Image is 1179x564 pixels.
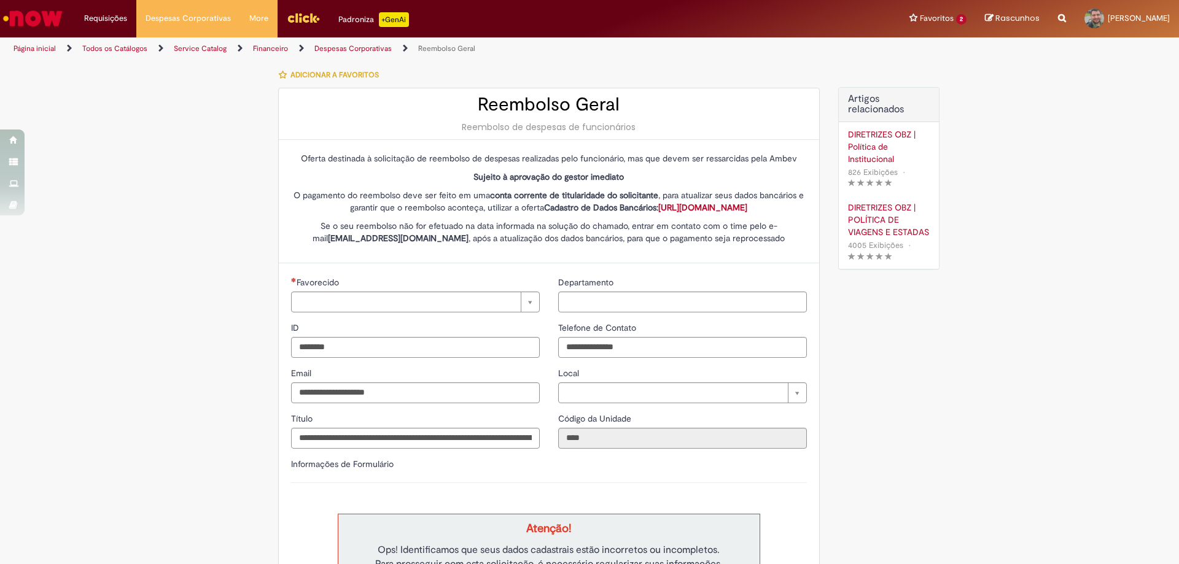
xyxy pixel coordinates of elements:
span: Somente leitura - Código da Unidade [558,413,634,424]
span: • [906,237,913,253]
a: Financeiro [253,44,288,53]
a: Página inicial [14,44,56,53]
a: Rascunhos [985,13,1040,25]
input: Título [291,428,540,449]
span: Título [291,413,315,424]
strong: [EMAIL_ADDRESS][DOMAIN_NAME] [328,233,469,244]
a: Reembolso Geral [418,44,475,53]
span: Ops! Identificamos que seus dados cadastrais estão incorretos ou incompletos. [378,544,720,556]
span: Despesas Corporativas [146,12,231,25]
span: 2 [956,14,967,25]
input: ID [291,337,540,358]
h3: Artigos relacionados [848,94,930,115]
span: Telefone de Contato [558,322,639,333]
strong: Cadastro de Dados Bancários: [544,202,747,213]
span: Necessários - Favorecido [297,277,341,288]
span: • [900,164,908,180]
span: 4005 Exibições [848,240,903,250]
p: +GenAi [379,12,409,27]
span: Local [558,368,582,379]
img: ServiceNow [1,6,64,31]
p: O pagamento do reembolso deve ser feito em uma , para atualizar seus dados bancários e garantir q... [291,189,807,214]
span: Rascunhos [995,12,1040,24]
a: Despesas Corporativas [314,44,392,53]
a: Limpar campo Local [558,382,807,403]
span: Departamento [558,277,616,288]
img: click_logo_yellow_360x200.png [287,9,320,27]
input: Departamento [558,292,807,312]
span: 826 Exibições [848,167,898,177]
label: Informações de Formulário [291,458,394,469]
span: Requisições [84,12,127,25]
h2: Reembolso Geral [291,95,807,115]
span: [PERSON_NAME] [1108,13,1170,23]
strong: Atenção! [526,521,571,536]
input: Email [291,382,540,403]
a: Service Catalog [174,44,227,53]
strong: Sujeito à aprovação do gestor imediato [473,171,624,182]
p: Se o seu reembolso não for efetuado na data informada na solução do chamado, entrar em contato co... [291,220,807,244]
span: More [249,12,268,25]
a: DIRETRIZES OBZ | POLÍTICA DE VIAGENS E ESTADAS [848,201,930,238]
a: Todos os Catálogos [82,44,147,53]
span: Email [291,368,314,379]
span: Favoritos [920,12,954,25]
input: Código da Unidade [558,428,807,449]
a: [URL][DOMAIN_NAME] [658,202,747,213]
input: Telefone de Contato [558,337,807,358]
a: DIRETRIZES OBZ | Política de Institucional [848,128,930,165]
div: Reembolso de despesas de funcionários [291,121,807,133]
a: Limpar campo Favorecido [291,292,540,312]
strong: conta corrente de titularidade do solicitante [490,190,658,201]
label: Somente leitura - Código da Unidade [558,412,634,425]
span: Adicionar a Favoritos [290,70,379,80]
ul: Trilhas de página [9,37,777,60]
button: Adicionar a Favoritos [278,62,386,88]
span: ID [291,322,302,333]
div: Padroniza [338,12,409,27]
p: Oferta destinada à solicitação de reembolso de despesas realizadas pelo funcionário, mas que deve... [291,152,807,164]
span: Necessários [291,277,297,282]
